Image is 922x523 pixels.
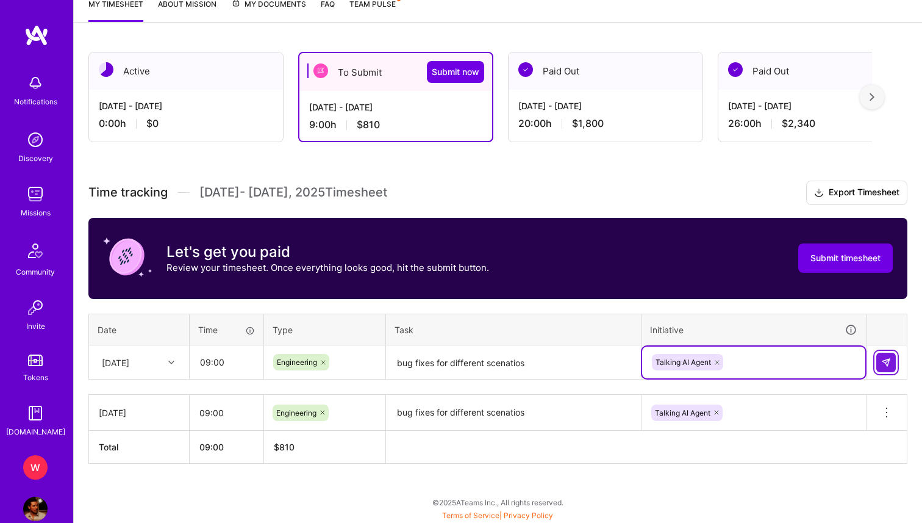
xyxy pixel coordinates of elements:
[23,71,48,95] img: bell
[23,182,48,206] img: teamwork
[357,118,380,131] span: $810
[728,62,743,77] img: Paid Out
[99,99,273,112] div: [DATE] - [DATE]
[798,243,893,273] button: Submit timesheet
[313,63,328,78] img: To Submit
[21,236,50,265] img: Community
[23,497,48,521] img: User Avatar
[99,406,179,419] div: [DATE]
[518,62,533,77] img: Paid Out
[190,431,264,464] th: 09:00
[782,117,815,130] span: $2,340
[876,353,897,372] div: null
[274,442,295,452] span: $ 810
[18,152,53,165] div: Discovery
[650,323,857,337] div: Initiative
[190,346,263,378] input: HH:MM
[166,243,489,261] h3: Let's get you paid
[89,431,190,464] th: Total
[6,425,65,438] div: [DOMAIN_NAME]
[14,95,57,108] div: Notifications
[146,117,159,130] span: $0
[23,128,48,152] img: discovery
[276,408,316,417] span: Engineering
[810,252,881,264] span: Submit timesheet
[88,185,168,200] span: Time tracking
[277,358,317,367] span: Engineering
[427,61,484,83] button: Submit now
[102,356,129,369] div: [DATE]
[20,497,51,521] a: User Avatar
[16,265,55,278] div: Community
[23,455,48,480] div: W
[28,355,43,366] img: tokens
[99,62,113,77] img: Active
[728,117,902,130] div: 26:00 h
[518,99,693,112] div: [DATE] - [DATE]
[23,371,48,384] div: Tokens
[299,53,492,91] div: To Submit
[89,314,190,345] th: Date
[264,314,386,345] th: Type
[870,93,874,101] img: right
[387,396,640,430] textarea: bug fixes for different scenatios
[168,359,174,366] i: icon Chevron
[166,261,489,274] p: Review your timesheet. Once everything looks good, hit the submit button.
[655,408,710,417] span: Talking AI Agent
[190,397,263,429] input: HH:MM
[656,358,711,367] span: Talking AI Agent
[23,401,48,425] img: guide book
[386,314,641,345] th: Task
[814,187,824,200] i: icon Download
[73,487,922,518] div: © 2025 ATeams Inc., All rights reserved.
[21,206,51,219] div: Missions
[26,320,45,333] div: Invite
[504,511,553,520] a: Privacy Policy
[24,24,49,46] img: logo
[309,118,482,131] div: 9:00 h
[89,52,283,90] div: Active
[442,511,499,520] a: Terms of Service
[572,117,604,130] span: $1,800
[442,511,553,520] span: |
[23,295,48,320] img: Invite
[20,455,51,480] a: W
[199,185,387,200] span: [DATE] - [DATE] , 2025 Timesheet
[881,358,891,367] img: Submit
[432,66,479,78] span: Submit now
[718,52,912,90] div: Paid Out
[103,233,152,281] img: coin
[806,181,907,205] button: Export Timesheet
[728,99,902,112] div: [DATE] - [DATE]
[99,117,273,130] div: 0:00 h
[198,323,255,336] div: Time
[309,101,482,114] div: [DATE] - [DATE]
[387,347,640,379] textarea: bug fixes for different scenatios
[518,117,693,130] div: 20:00 h
[509,52,702,90] div: Paid Out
